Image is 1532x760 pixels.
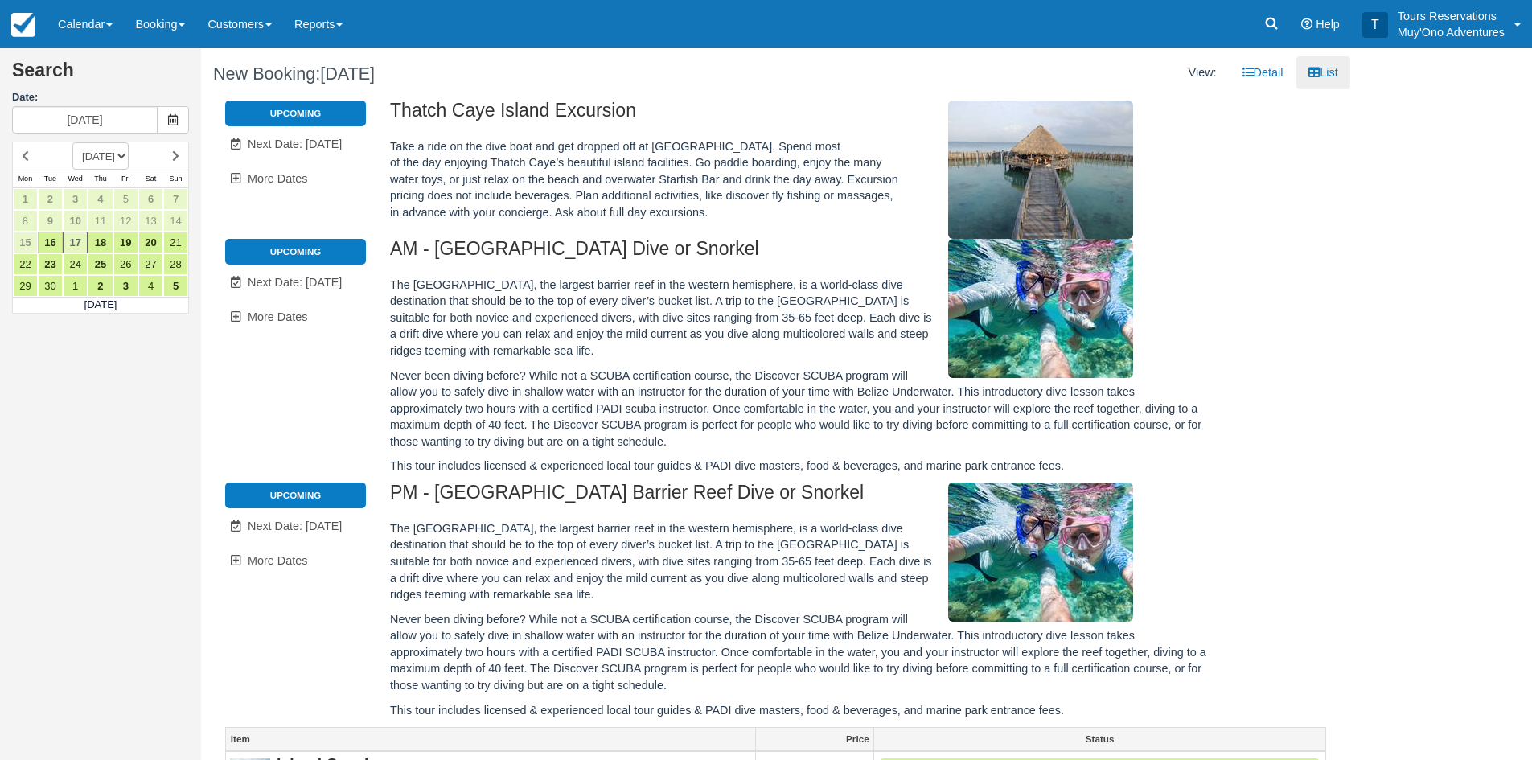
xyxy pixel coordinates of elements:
[1301,18,1312,30] i: Help
[38,253,63,275] a: 23
[163,210,188,232] a: 14
[948,101,1133,239] img: M296-1
[88,210,113,232] a: 11
[38,170,63,188] th: Tue
[12,90,189,105] label: Date:
[225,510,366,543] a: Next Date: [DATE]
[63,210,88,232] a: 10
[88,188,113,210] a: 4
[38,210,63,232] a: 9
[390,368,1210,450] p: Never been diving before? While not a SCUBA certification course, the Discover SCUBA program will...
[63,232,88,253] a: 17
[11,13,35,37] img: checkfront-main-nav-mini-logo.png
[390,239,1210,269] h2: AM - [GEOGRAPHIC_DATA] Dive or Snorkel
[13,210,38,232] a: 8
[320,64,375,84] span: [DATE]
[213,64,763,84] h1: New Booking:
[248,138,342,150] span: Next Date: [DATE]
[163,275,188,297] a: 5
[113,232,138,253] a: 19
[390,458,1210,474] p: This tour includes licensed & experienced local tour guides & PADI dive masters, food & beverages...
[225,239,366,265] li: Upcoming
[113,170,138,188] th: Fri
[38,275,63,297] a: 30
[225,101,366,126] li: Upcoming
[163,232,188,253] a: 21
[138,253,163,275] a: 27
[756,728,874,750] a: Price
[248,554,307,567] span: More Dates
[138,275,163,297] a: 4
[138,170,163,188] th: Sat
[1316,18,1340,31] span: Help
[225,483,366,508] li: Upcoming
[1398,8,1505,24] p: Tours Reservations
[113,253,138,275] a: 26
[163,170,188,188] th: Sun
[138,232,163,253] a: 20
[63,170,88,188] th: Wed
[63,188,88,210] a: 3
[88,275,113,297] a: 2
[390,138,1210,221] p: Take a ride on the dive boat and get dropped off at [GEOGRAPHIC_DATA]. Spend most of the day enjo...
[248,276,342,289] span: Next Date: [DATE]
[88,232,113,253] a: 18
[874,728,1325,750] a: Status
[390,702,1210,719] p: This tour includes licensed & experienced local tour guides & PADI dive masters, food & beverages...
[1230,56,1296,89] a: Detail
[163,188,188,210] a: 7
[13,170,38,188] th: Mon
[390,101,1210,130] h2: Thatch Caye Island Excursion
[948,483,1133,622] img: M295-1
[63,253,88,275] a: 24
[1398,24,1505,40] p: Muy'Ono Adventures
[226,728,755,750] a: Item
[390,483,1210,512] h2: PM - [GEOGRAPHIC_DATA] Barrier Reef Dive or Snorkel
[113,188,138,210] a: 5
[948,239,1133,378] img: M294-1
[390,277,1210,359] p: The [GEOGRAPHIC_DATA], the largest barrier reef in the western hemisphere, is a world-class dive ...
[13,275,38,297] a: 29
[88,253,113,275] a: 25
[1362,12,1388,38] div: T
[225,128,366,161] a: Next Date: [DATE]
[390,611,1210,694] p: Never been diving before? While not a SCUBA certification course, the Discover SCUBA program will...
[13,188,38,210] a: 1
[225,266,366,299] a: Next Date: [DATE]
[1296,56,1349,89] a: List
[12,60,189,90] h2: Search
[248,520,342,532] span: Next Date: [DATE]
[113,275,138,297] a: 3
[1177,56,1229,89] li: View:
[248,310,307,323] span: More Dates
[138,210,163,232] a: 13
[390,520,1210,603] p: The [GEOGRAPHIC_DATA], the largest barrier reef in the western hemisphere, is a world-class dive ...
[248,172,307,185] span: More Dates
[13,232,38,253] a: 15
[163,253,188,275] a: 28
[13,298,189,314] td: [DATE]
[13,253,38,275] a: 22
[88,170,113,188] th: Thu
[38,232,63,253] a: 16
[63,275,88,297] a: 1
[113,210,138,232] a: 12
[138,188,163,210] a: 6
[38,188,63,210] a: 2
